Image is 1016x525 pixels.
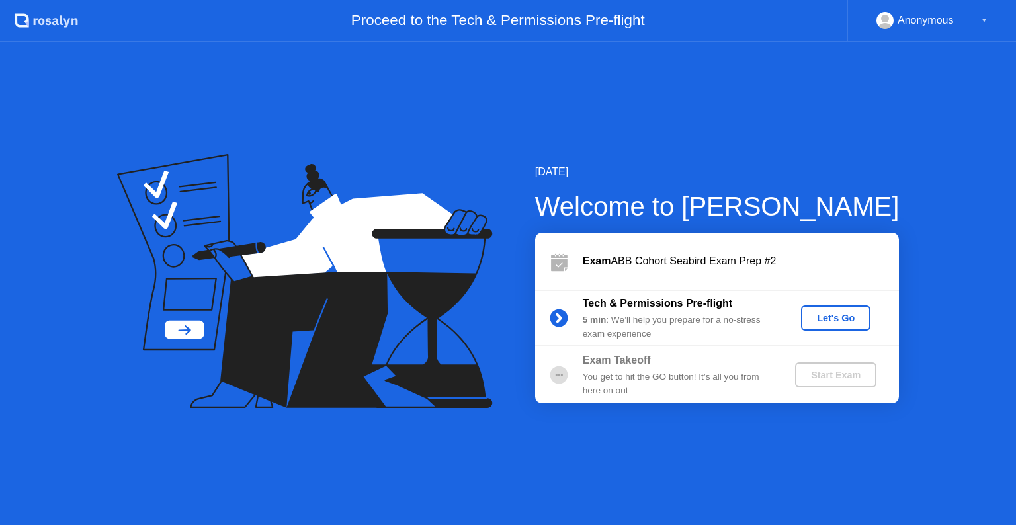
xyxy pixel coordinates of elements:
div: You get to hit the GO button! It’s all you from here on out [583,370,773,397]
b: Exam [583,255,611,266]
button: Start Exam [795,362,876,387]
div: ▼ [981,12,988,29]
div: Anonymous [898,12,954,29]
div: ABB Cohort Seabird Exam Prep #2 [583,253,899,269]
div: Let's Go [806,313,865,323]
button: Let's Go [801,305,870,331]
div: : We’ll help you prepare for a no-stress exam experience [583,313,773,341]
b: Tech & Permissions Pre-flight [583,298,732,309]
div: Welcome to [PERSON_NAME] [535,186,900,226]
div: Start Exam [800,370,871,380]
div: [DATE] [535,164,900,180]
b: 5 min [583,315,607,325]
b: Exam Takeoff [583,354,651,366]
